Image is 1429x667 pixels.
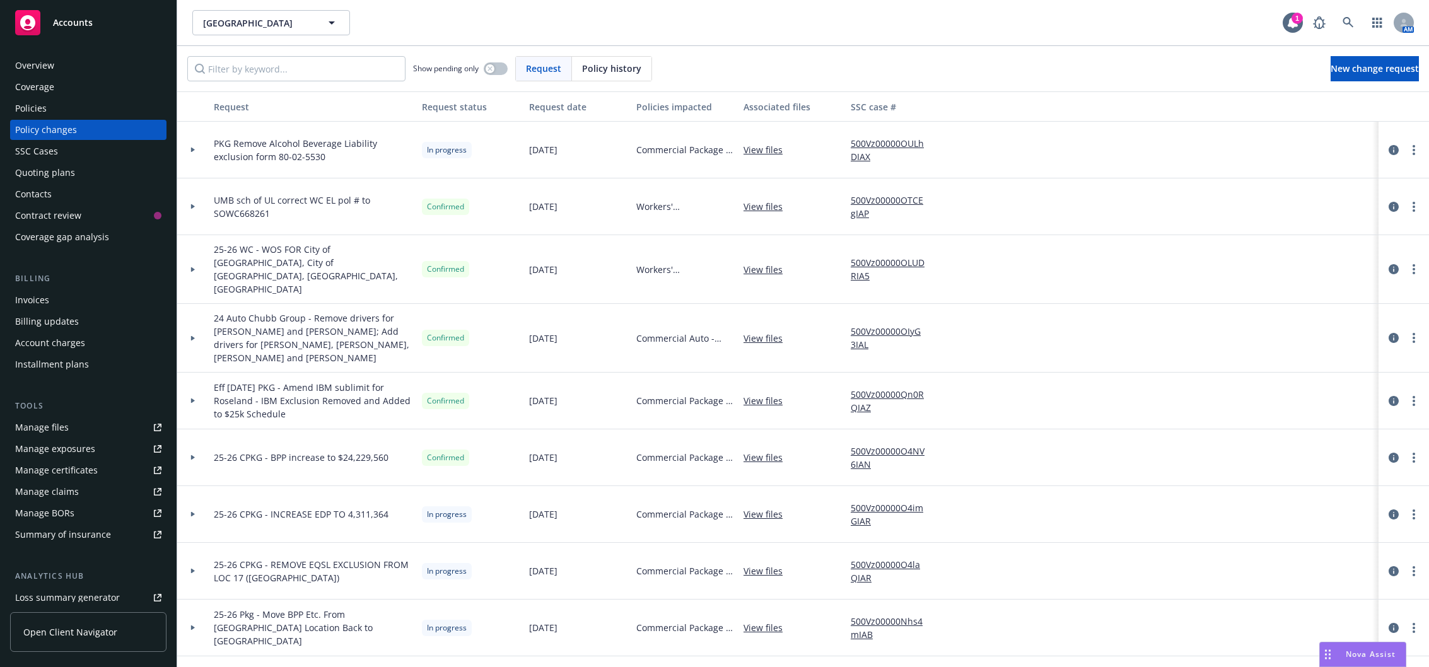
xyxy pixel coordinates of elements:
div: Manage exposures [15,439,95,459]
a: circleInformation [1386,507,1401,522]
div: Contacts [15,184,52,204]
a: Report a Bug [1307,10,1332,35]
a: more [1406,564,1421,579]
a: 500Vz00000OULhDIAX [851,137,935,163]
a: Manage claims [10,482,166,502]
a: View files [744,451,793,464]
a: more [1406,450,1421,465]
a: Manage certificates [10,460,166,480]
div: Manage certificates [15,460,98,480]
span: Commercial Package - Package [636,621,733,634]
a: Manage exposures [10,439,166,459]
div: SSC case # [851,100,935,113]
a: View files [744,507,793,521]
div: Manage claims [15,482,79,502]
div: Coverage [15,77,54,97]
a: Coverage gap analysis [10,227,166,247]
div: Toggle Row Expanded [177,178,209,235]
span: Confirmed [427,201,464,212]
div: SSC Cases [15,141,58,161]
a: 500Vz00000O4NV6IAN [851,444,935,471]
div: Request date [529,100,626,113]
span: In progress [427,144,467,156]
span: [DATE] [529,621,557,634]
div: Account charges [15,333,85,353]
a: Overview [10,55,166,76]
span: UMB sch of UL correct WC EL pol # to SOWC668261 [214,194,412,220]
a: Quoting plans [10,163,166,183]
a: 500Vz00000Qn0RQIAZ [851,388,935,414]
a: circleInformation [1386,262,1401,277]
span: [DATE] [529,507,557,521]
div: Toggle Row Expanded [177,600,209,656]
span: 24 Auto Chubb Group - Remove drivers for [PERSON_NAME] and [PERSON_NAME]; Add drivers for [PERSON... [214,311,412,364]
span: Workers' Compensation [636,200,733,213]
div: Policies [15,98,47,119]
span: In progress [427,509,467,520]
a: New change request [1331,56,1419,81]
div: Drag to move [1320,642,1336,666]
div: Toggle Row Expanded [177,429,209,486]
span: Commercial Package - Package [636,143,733,156]
div: Coverage gap analysis [15,227,109,247]
span: Show pending only [413,63,479,74]
a: View files [744,394,793,407]
a: View files [744,143,793,156]
span: Open Client Navigator [23,625,117,639]
a: View files [744,564,793,577]
a: circleInformation [1386,330,1401,345]
button: SSC case # [846,91,940,122]
span: In progress [427,565,467,577]
span: 25-26 CPKG - BPP increase to $24,229,560 [214,451,388,464]
a: circleInformation [1386,620,1401,635]
span: New change request [1331,62,1419,74]
a: circleInformation [1386,199,1401,214]
span: In progress [427,622,467,634]
a: View files [744,332,793,345]
div: Toggle Row Expanded [177,373,209,429]
a: Coverage [10,77,166,97]
span: Commercial Package - Package [636,394,733,407]
a: 500Vz00000OLUDRIA5 [851,256,935,282]
div: Invoices [15,290,49,310]
div: Loss summary generator [15,588,120,608]
div: Contract review [15,206,81,226]
a: more [1406,393,1421,409]
div: Overview [15,55,54,76]
div: Toggle Row Expanded [177,543,209,600]
a: Loss summary generator [10,588,166,608]
div: Toggle Row Expanded [177,486,209,543]
button: Request [209,91,417,122]
a: circleInformation [1386,450,1401,465]
button: Request status [417,91,524,122]
a: SSC Cases [10,141,166,161]
a: Account charges [10,333,166,353]
span: Nova Assist [1346,649,1396,659]
div: Billing [10,272,166,285]
div: Toggle Row Expanded [177,304,209,373]
span: 25-26 WC - WOS FOR City of [GEOGRAPHIC_DATA], City of [GEOGRAPHIC_DATA], [GEOGRAPHIC_DATA], [GEOG... [214,243,412,296]
div: Installment plans [15,354,89,374]
a: Summary of insurance [10,525,166,545]
a: circleInformation [1386,564,1401,579]
a: Installment plans [10,354,166,374]
div: Toggle Row Expanded [177,235,209,304]
div: Request status [422,100,519,113]
span: PKG Remove Alcohol Beverage Liability exclusion form 80-02-5530 [214,137,412,163]
a: View files [744,263,793,276]
div: Manage BORs [15,503,74,523]
span: Request [526,62,561,75]
a: Search [1336,10,1361,35]
div: Policies impacted [636,100,733,113]
a: Accounts [10,5,166,40]
a: more [1406,330,1421,345]
div: Quoting plans [15,163,75,183]
a: Billing updates [10,311,166,332]
span: Policy history [582,62,641,75]
span: Commercial Package - Package [636,564,733,577]
span: Confirmed [427,264,464,275]
a: circleInformation [1386,142,1401,158]
div: Policy changes [15,120,77,140]
span: Commercial Auto - Auto [636,332,733,345]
